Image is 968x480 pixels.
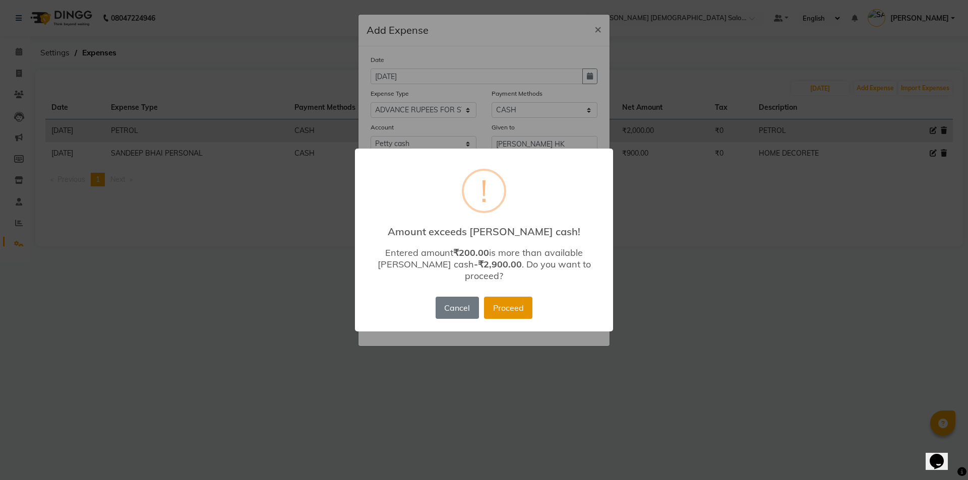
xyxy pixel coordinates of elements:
[480,171,488,211] div: !
[453,247,489,258] b: ₹200.00
[355,218,613,238] h2: Amount exceeds [PERSON_NAME] cash!
[370,247,598,282] div: Entered amount is more than available [PERSON_NAME] cash . Do you want to proceed?
[926,440,958,470] iframe: chat widget
[474,258,522,270] b: -₹2,900.00
[436,297,479,319] button: Cancel
[484,297,532,319] button: Proceed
